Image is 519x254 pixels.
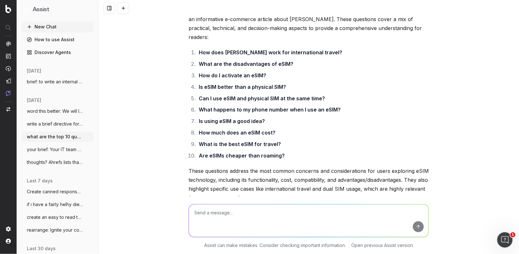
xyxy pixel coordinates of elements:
[27,68,41,74] span: [DATE]
[27,97,41,104] span: [DATE]
[22,144,93,155] button: your brief: Your IT team have limited ce
[497,232,513,248] iframe: Intercom live chat
[6,227,11,232] img: Setting
[22,106,93,116] button: word this better: We will look at having
[6,78,11,83] img: Studio
[6,53,11,59] img: Intelligence
[6,66,11,71] img: Activation
[22,119,93,129] button: write a brief directive for a staff memb
[510,232,515,237] span: 1
[22,199,93,210] button: if i have a fairly helhy diet is one act
[199,153,285,159] strong: Are eSIMs cheaper than roaming?
[22,225,93,235] button: rearrange: Ignite your cooking potential
[6,107,10,112] img: Switch project
[5,5,11,13] img: Botify logo
[22,132,93,142] button: what are the top 10 questions that shoul
[27,189,83,195] span: Create canned response to customers/stor
[199,107,341,113] strong: What happens to my phone number when I use an eSIM?
[199,130,275,136] strong: How much does an eSIM cost?
[27,227,83,233] span: rearrange: Ignite your cooking potential
[22,22,93,32] button: New Chat
[199,84,286,90] strong: Is eSIM better than a physical SIM?
[22,212,93,222] button: create an easy to read table that outlin
[205,242,346,249] p: Assist can make mistakes. Consider checking important information.
[27,121,83,127] span: write a brief directive for a staff memb
[27,178,53,184] span: last 7 days
[6,239,11,244] img: My account
[22,35,93,45] a: How to use Assist
[6,90,11,96] img: Assist
[27,214,83,220] span: create an easy to read table that outlin
[199,72,266,79] strong: How do I activate an eSIM?
[27,79,83,85] span: brief: to write an internal comms update
[27,245,56,252] span: last 30 days
[189,167,429,203] p: These questions address the most common concerns and considerations for users exploring eSIM tech...
[6,41,11,46] img: Analytics
[24,6,30,12] img: Assist
[27,201,83,208] span: if i have a fairly helhy diet is one act
[189,6,429,42] p: Based on the provided list of questions, here are the top 10 questions that should be addressed i...
[352,242,413,249] a: Open previous Assist version
[22,47,93,58] a: Discover Agents
[27,159,83,165] span: thoughts? Ahrefs lists that all non-bran
[199,95,325,102] strong: Can I use eSIM and physical SIM at the same time?
[27,134,83,140] span: what are the top 10 questions that shoul
[27,108,83,114] span: word this better: We will look at having
[33,5,49,14] h1: Assist
[24,5,91,14] button: Assist
[199,61,293,67] strong: What are the disadvantages of eSIM?
[27,146,83,153] span: your brief: Your IT team have limited ce
[22,187,93,197] button: Create canned response to customers/stor
[199,141,281,148] strong: What is the best eSIM for travel?
[22,157,93,167] button: thoughts? Ahrefs lists that all non-bran
[199,49,342,56] strong: How does [PERSON_NAME] work for international travel?
[199,118,265,125] strong: Is using eSIM a good idea?
[22,77,93,87] button: brief: to write an internal comms update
